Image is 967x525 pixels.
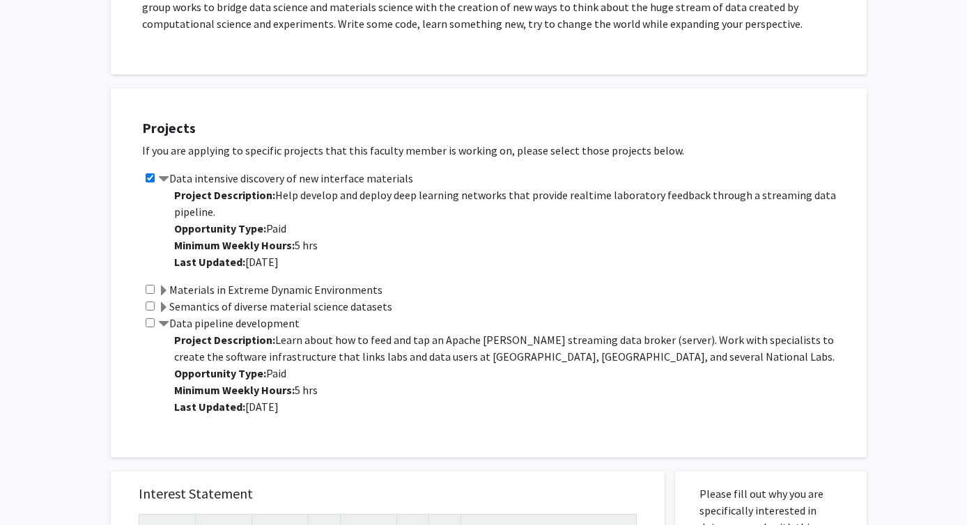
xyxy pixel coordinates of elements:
[174,383,318,397] span: 5 hrs
[139,485,637,502] h5: Interest Statement
[174,188,836,219] span: Help develop and deploy deep learning networks that provide realtime laboratory feedback through ...
[174,238,318,252] span: 5 hrs
[158,170,413,187] label: Data intensive discovery of new interface materials
[174,400,279,414] span: [DATE]
[174,333,275,347] b: Project Description:
[158,281,382,298] label: Materials in Extreme Dynamic Environments
[142,119,196,136] strong: Projects
[10,462,59,515] iframe: Chat
[174,221,266,235] b: Opportunity Type:
[174,255,279,269] span: [DATE]
[174,255,245,269] b: Last Updated:
[174,333,835,363] span: Learn about how to feed and tap an Apache [PERSON_NAME] streaming data broker (server). Work with...
[174,400,245,414] b: Last Updated:
[158,298,392,315] label: Semantics of diverse material science datasets
[174,383,295,397] b: Minimum Weekly Hours:
[174,221,286,235] span: Paid
[174,238,295,252] b: Minimum Weekly Hours:
[174,366,286,380] span: Paid
[142,142,853,159] p: If you are applying to specific projects that this faculty member is working on, please select th...
[158,315,300,331] label: Data pipeline development
[174,366,266,380] b: Opportunity Type:
[174,188,275,202] b: Project Description:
